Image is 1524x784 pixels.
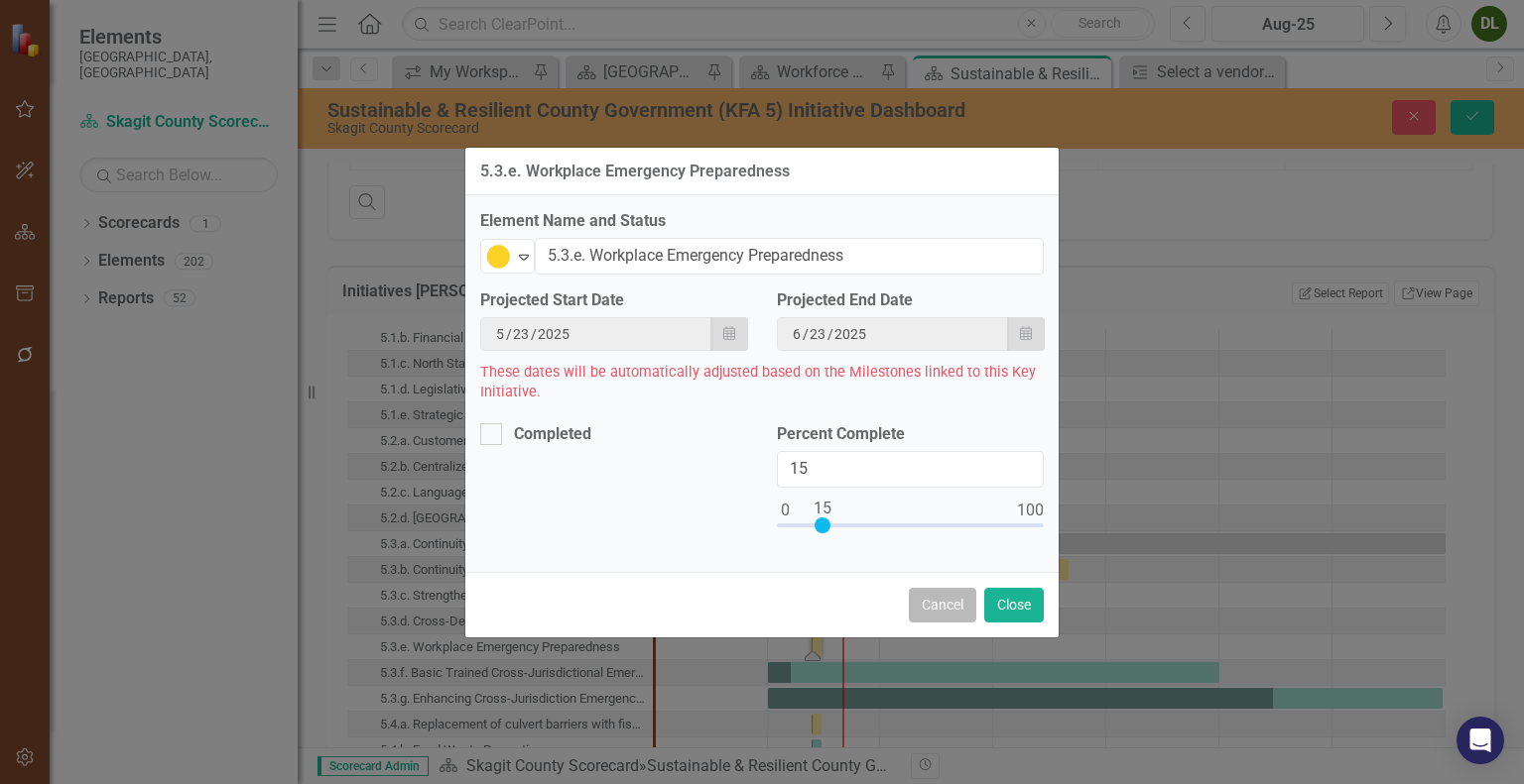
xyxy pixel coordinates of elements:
span: / [827,325,833,343]
div: Completed [514,423,591,446]
div: These dates will be automatically adjusted based on the Milestones linked to this Key Initiative. [480,361,1044,403]
span: / [531,325,537,343]
button: Close [984,588,1044,622]
div: Projected End Date [777,289,1044,312]
div: Open Intercom Messenger [1457,717,1504,764]
button: Cancel [909,588,976,622]
input: Name [535,238,1044,275]
label: Element Name and Status [480,210,1044,233]
div: 5.3.e. Workplace Emergency Preparedness [480,163,790,180]
span: / [803,325,809,343]
label: Percent Complete [777,423,1044,446]
div: Projected Start Date [480,289,747,312]
img: Caution [486,245,510,269]
span: / [506,325,512,343]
